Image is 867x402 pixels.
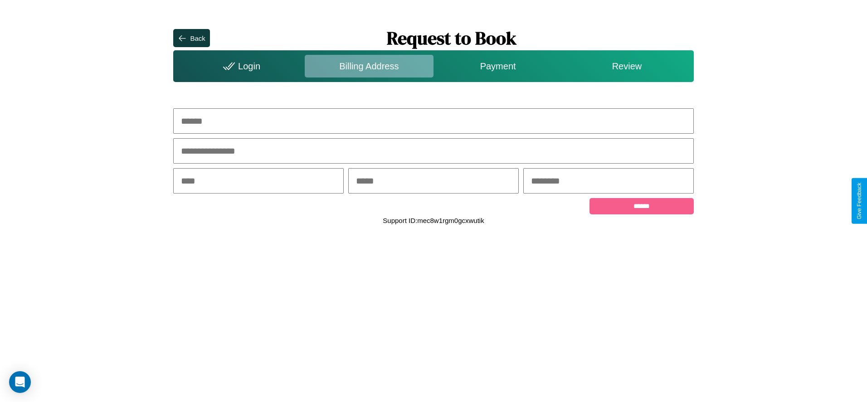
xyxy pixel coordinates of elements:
h1: Request to Book [210,26,694,50]
p: Support ID: mec8w1rgm0gcxwutik [383,214,484,227]
button: Back [173,29,209,47]
div: Login [175,55,304,77]
div: Open Intercom Messenger [9,371,31,393]
div: Give Feedback [856,183,862,219]
div: Back [190,34,205,42]
div: Billing Address [305,55,433,77]
div: Payment [433,55,562,77]
div: Review [562,55,691,77]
